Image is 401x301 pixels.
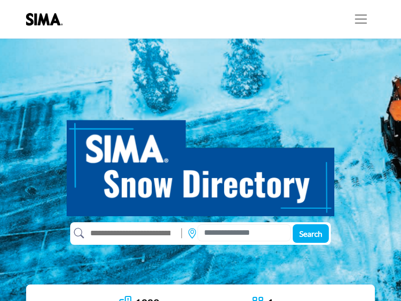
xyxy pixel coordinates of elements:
img: Site Logo [26,13,68,26]
img: Rectangle%203585.svg [179,226,184,241]
button: Toggle navigation [347,9,375,29]
button: Search [293,224,329,243]
span: Search [299,229,322,238]
img: SIMA Snow Directory [67,109,334,216]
